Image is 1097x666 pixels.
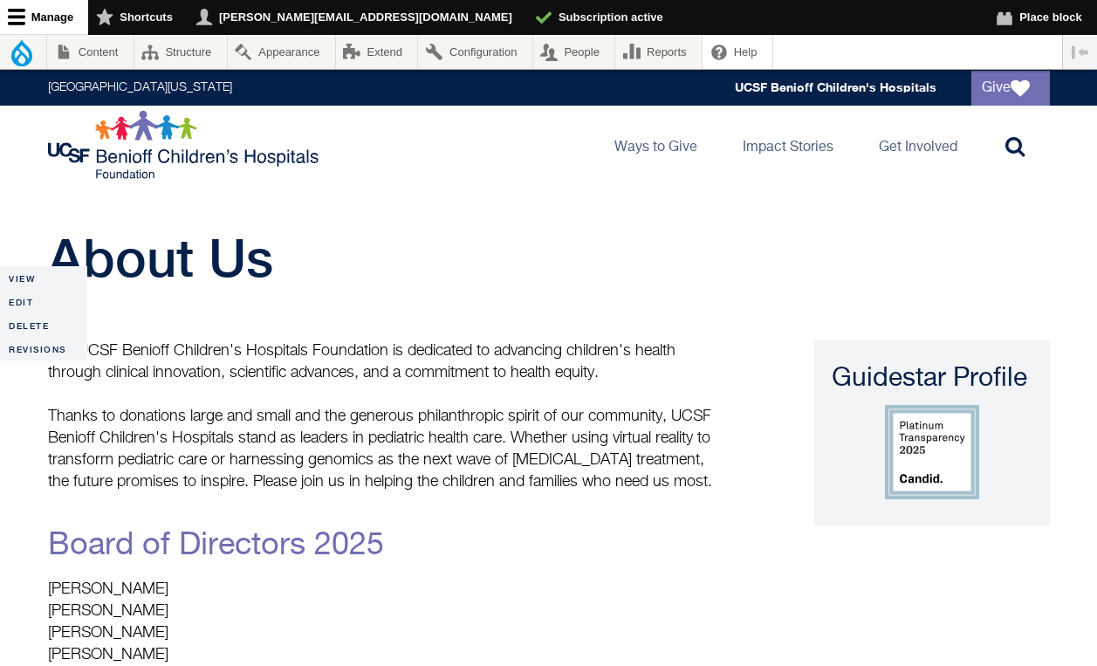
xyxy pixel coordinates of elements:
a: Help [703,35,772,69]
a: Board of Directors 2025 [48,530,384,561]
a: Reports [615,35,702,69]
div: Guidestar Profile [832,361,1032,396]
a: Configuration [418,35,531,69]
a: UCSF Benioff Children's Hospitals [735,80,936,95]
button: Vertical orientation [1063,35,1097,69]
a: Extend [336,35,418,69]
a: People [533,35,615,69]
a: Content [47,35,134,69]
img: Guidestar Profile logo [885,405,979,499]
a: [GEOGRAPHIC_DATA][US_STATE] [48,82,232,94]
span: About Us [48,227,273,288]
a: Impact Stories [729,106,847,184]
a: Structure [134,35,227,69]
p: Thanks to donations large and small and the generous philanthropic spirit of our community, UCSF ... [48,406,720,493]
a: Appearance [228,35,335,69]
a: Give [971,71,1050,106]
a: Get Involved [865,106,971,184]
p: The UCSF Benioff Children's Hospitals Foundation is dedicated to advancing children's health thro... [48,340,720,384]
a: Ways to Give [600,106,711,184]
img: Logo for UCSF Benioff Children's Hospitals Foundation [48,110,323,180]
